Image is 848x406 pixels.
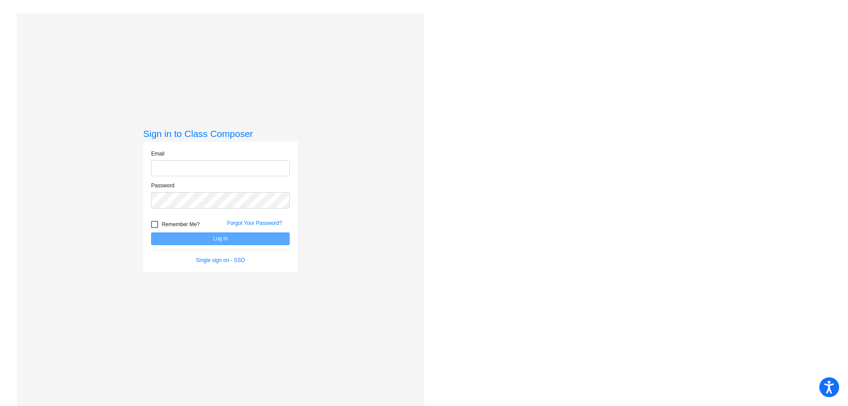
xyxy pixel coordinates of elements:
[151,182,174,190] label: Password
[227,220,282,226] a: Forgot Your Password?
[143,128,298,139] h3: Sign in to Class Composer
[196,257,245,263] a: Single sign on - SSO
[162,219,200,230] span: Remember Me?
[151,232,290,245] button: Log In
[151,150,164,158] label: Email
